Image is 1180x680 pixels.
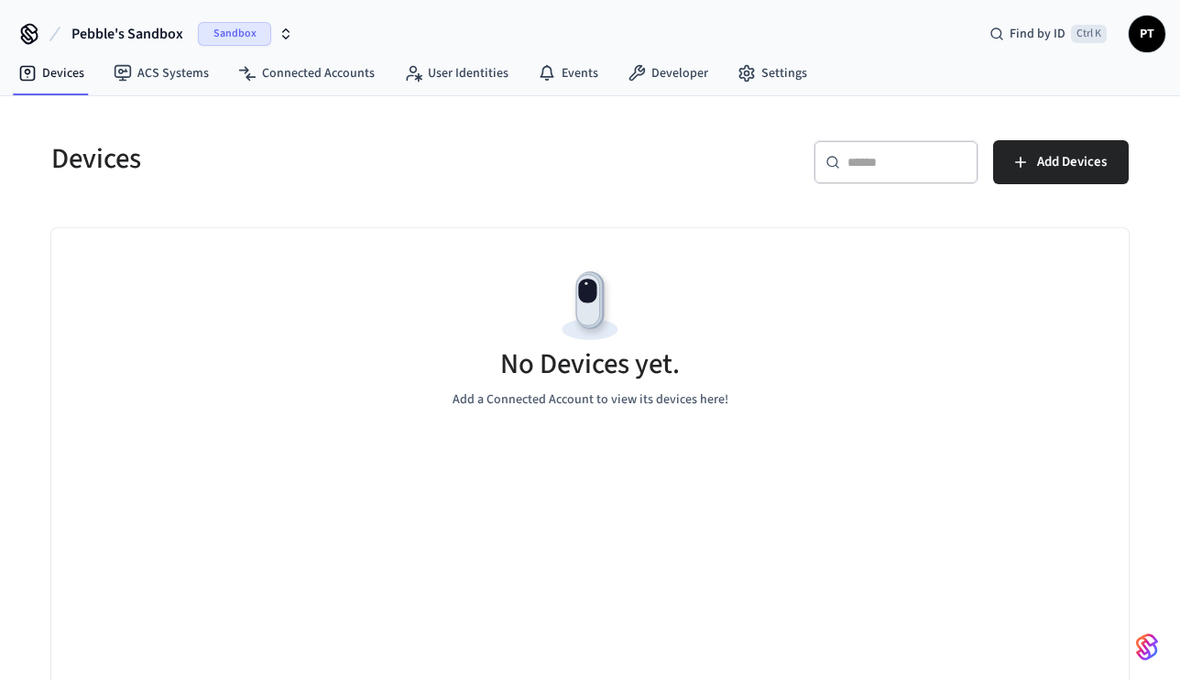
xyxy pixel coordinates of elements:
button: Add Devices [993,140,1129,184]
h5: No Devices yet. [500,345,680,383]
a: User Identities [389,57,523,90]
a: Settings [723,57,822,90]
a: Connected Accounts [224,57,389,90]
button: PT [1129,16,1165,52]
span: Ctrl K [1071,25,1107,43]
span: Sandbox [198,22,271,46]
p: Add a Connected Account to view its devices here! [453,390,728,410]
a: Developer [613,57,723,90]
a: ACS Systems [99,57,224,90]
h5: Devices [51,140,579,178]
span: PT [1131,17,1164,50]
img: SeamLogoGradient.69752ec5.svg [1136,632,1158,662]
div: Find by IDCtrl K [975,17,1121,50]
span: Add Devices [1037,150,1107,174]
a: Events [523,57,613,90]
span: Find by ID [1010,25,1065,43]
a: Devices [4,57,99,90]
img: Devices Empty State [549,265,631,347]
span: Pebble's Sandbox [71,23,183,45]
